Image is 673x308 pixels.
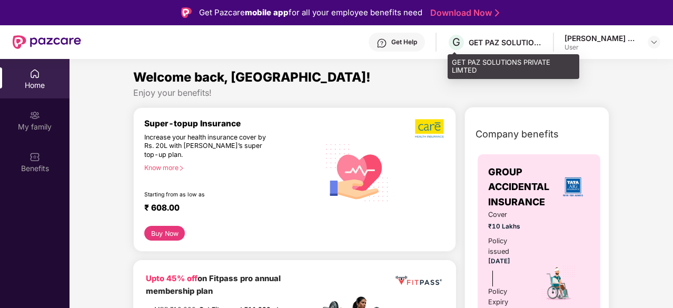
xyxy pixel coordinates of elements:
[430,7,496,18] a: Download Now
[540,265,577,302] img: icon
[565,33,638,43] div: [PERSON_NAME] krishna CM
[144,118,320,128] div: Super-topup Insurance
[488,236,527,257] div: Policy issued
[29,110,40,121] img: svg+xml;base64,PHN2ZyB3aWR0aD0iMjAiIGhlaWdodD0iMjAiIHZpZXdCb3g9IjAgMCAyMCAyMCIgZmlsbD0ibm9uZSIgeG...
[144,164,313,171] div: Know more
[488,257,510,265] span: [DATE]
[179,165,184,171] span: right
[13,35,81,49] img: New Pazcare Logo
[181,7,192,18] img: Logo
[199,6,422,19] div: Get Pazcare for all your employee benefits need
[146,274,281,295] b: on Fitpass pro annual membership plan
[144,133,274,160] div: Increase your health insurance cover by Rs. 20L with [PERSON_NAME]’s super top-up plan.
[29,68,40,79] img: svg+xml;base64,PHN2ZyBpZD0iSG9tZSIgeG1sbnM9Imh0dHA6Ly93d3cudzMub3JnLzIwMDAvc3ZnIiB3aWR0aD0iMjAiIG...
[377,38,387,48] img: svg+xml;base64,PHN2ZyBpZD0iSGVscC0zMngzMiIgeG1sbnM9Imh0dHA6Ly93d3cudzMub3JnLzIwMDAvc3ZnIiB3aWR0aD...
[452,36,460,48] span: G
[394,273,443,288] img: fppp.png
[559,173,587,201] img: insurerLogo
[488,222,527,232] span: ₹10 Lakhs
[133,69,371,85] span: Welcome back, [GEOGRAPHIC_DATA]!
[488,165,556,210] span: GROUP ACCIDENTAL INSURANCE
[495,7,499,18] img: Stroke
[391,38,417,46] div: Get Help
[650,38,658,46] img: svg+xml;base64,PHN2ZyBpZD0iRHJvcGRvd24tMzJ4MzIiIHhtbG5zPSJodHRwOi8vd3d3LnczLm9yZy8yMDAwL3N2ZyIgd2...
[415,118,445,138] img: b5dec4f62d2307b9de63beb79f102df3.png
[320,134,395,210] img: svg+xml;base64,PHN2ZyB4bWxucz0iaHR0cDovL3d3dy53My5vcmcvMjAwMC9zdmciIHhtbG5zOnhsaW5rPSJodHRwOi8vd3...
[488,210,527,220] span: Cover
[133,87,609,98] div: Enjoy your benefits!
[488,286,527,307] div: Policy Expiry
[29,152,40,162] img: svg+xml;base64,PHN2ZyBpZD0iQmVuZWZpdHMiIHhtbG5zPSJodHRwOi8vd3d3LnczLm9yZy8yMDAwL3N2ZyIgd2lkdGg9Ij...
[448,54,579,79] div: GET PAZ SOLUTIONS PRIVATE LIMTED
[144,191,275,198] div: Starting from as low as
[144,226,185,241] button: Buy Now
[146,274,197,283] b: Upto 45% off
[144,203,309,215] div: ₹ 608.00
[469,37,542,47] div: GET PAZ SOLUTIONS PRIVATE LIMTED
[245,7,289,17] strong: mobile app
[565,43,638,52] div: User
[476,127,559,142] span: Company benefits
